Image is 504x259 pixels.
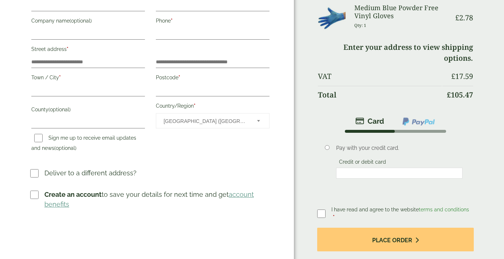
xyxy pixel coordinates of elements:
[70,18,92,24] span: (optional)
[318,39,473,67] td: Enter your address to view shipping options.
[156,113,269,128] span: Country/Region
[54,145,76,151] span: (optional)
[31,104,145,117] label: County
[451,71,473,81] bdi: 17.59
[318,68,442,85] th: VAT
[451,71,455,81] span: £
[34,134,43,142] input: Sign me up to receive email updates and news(optional)
[31,44,145,56] label: Street address
[156,72,269,85] label: Postcode
[331,207,469,212] span: I have read and agree to the website
[59,75,61,80] abbr: required
[455,13,459,23] span: £
[171,18,173,24] abbr: required
[455,13,473,23] bdi: 2.78
[178,75,180,80] abbr: required
[31,72,145,85] label: Town / City
[419,207,469,212] a: terms and conditions
[44,168,137,178] p: Deliver to a different address?
[447,90,451,100] span: £
[336,144,462,152] p: Pay with your credit card.
[31,135,136,153] label: Sign me up to receive email updates and news
[156,16,269,28] label: Phone
[354,4,442,20] h3: Medium Blue Powder Free Vinyl Gloves
[402,117,436,126] img: ppcp-gateway.png
[44,190,271,209] p: to save your details for next time and get
[67,46,68,52] abbr: required
[44,191,102,198] strong: Create an account
[31,16,145,28] label: Company name
[164,113,247,129] span: United Kingdom (UK)
[355,117,384,125] img: stripe.png
[318,86,442,104] th: Total
[48,107,71,112] span: (optional)
[317,228,474,251] button: Place order
[156,101,269,113] label: Country/Region
[447,90,473,100] bdi: 105.47
[338,170,460,176] iframe: Secure card payment input frame
[194,103,196,109] abbr: required
[333,214,335,220] abbr: required
[336,159,389,167] label: Credit or debit card
[354,23,366,28] small: Qty: 1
